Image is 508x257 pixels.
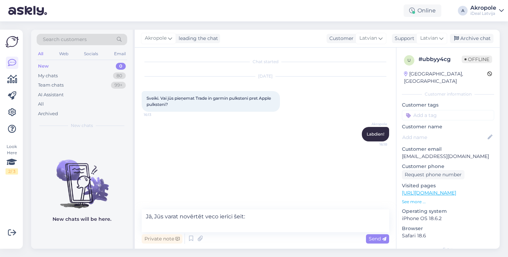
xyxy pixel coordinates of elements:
div: Extra [402,246,494,253]
a: [URL][DOMAIN_NAME] [402,190,456,196]
div: Socials [83,49,100,58]
p: Customer phone [402,163,494,170]
p: Operating system [402,208,494,215]
span: 16:13 [144,112,170,117]
a: AkropoleiDeal Latvija [470,5,504,16]
div: 0 [116,63,126,70]
div: 99+ [111,82,126,89]
div: 2 / 3 [6,168,18,175]
input: Add name [402,134,486,141]
span: New chats [71,122,93,129]
div: Request phone number [402,170,464,179]
p: Safari 18.6 [402,232,494,239]
div: iDeal Latvija [470,11,496,16]
div: Akropole [470,5,496,11]
div: [GEOGRAPHIC_DATA], [GEOGRAPHIC_DATA] [404,70,487,85]
div: Team chats [38,82,64,89]
div: Email [113,49,127,58]
div: Support [392,35,414,42]
div: # ubbyy4cg [418,55,462,63]
p: Customer tags [402,101,494,109]
img: Askly Logo [6,35,19,48]
div: All [38,101,44,108]
span: 16:18 [361,142,387,147]
div: Online [404,4,441,17]
p: Browser [402,225,494,232]
span: u [407,58,411,63]
img: No chats [31,147,133,209]
span: Latvian [359,34,377,42]
p: [EMAIL_ADDRESS][DOMAIN_NAME] [402,153,494,160]
p: See more ... [402,199,494,205]
textarea: Jā, Jūs varat novērtēt veco ierīci šeit: [142,209,389,232]
div: Archive chat [450,34,493,43]
div: Chat started [142,59,389,65]
span: Akropole [145,34,167,42]
div: Look Here [6,144,18,175]
div: My chats [38,72,58,79]
span: Offline [462,56,492,63]
input: Add a tag [402,110,494,120]
span: Send [369,236,386,242]
div: Web [58,49,70,58]
p: New chats will be here. [53,216,111,223]
div: New [38,63,49,70]
div: Private note [142,234,182,244]
div: [DATE] [142,73,389,79]
span: Sveiki. Vai jūs pieņemat Trade in garmin pulksteni pret Apple pulksteni? [147,96,272,107]
p: Customer email [402,146,494,153]
span: Search customers [43,36,87,43]
div: 80 [113,72,126,79]
span: Latvian [420,34,438,42]
div: AI Assistant [38,91,64,98]
div: leading the chat [176,35,218,42]
div: Archived [38,110,58,117]
div: A [458,6,468,16]
p: iPhone OS 18.6.2 [402,215,494,222]
span: Akropole [361,121,387,127]
div: All [37,49,45,58]
p: Customer name [402,123,494,130]
span: Labdien! [367,131,384,137]
div: Customer information [402,91,494,97]
p: Visited pages [402,182,494,189]
div: Customer [327,35,354,42]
